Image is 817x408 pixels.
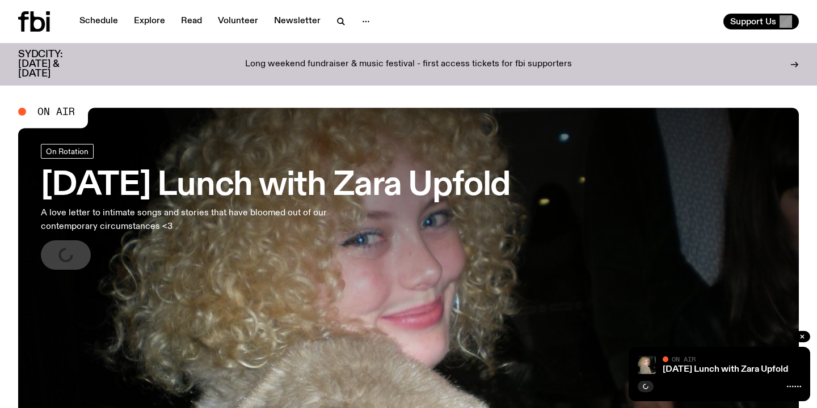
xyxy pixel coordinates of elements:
a: [DATE] Lunch with Zara UpfoldA love letter to intimate songs and stories that have bloomed out of... [41,144,511,270]
a: On Rotation [41,144,94,159]
p: A love letter to intimate songs and stories that have bloomed out of our contemporary circumstanc... [41,206,331,233]
button: Support Us [723,14,799,29]
img: A digital camera photo of Zara looking to her right at the camera, smiling. She is wearing a ligh... [638,356,656,374]
a: [DATE] Lunch with Zara Upfold [663,365,788,374]
a: Explore [127,14,172,29]
span: Support Us [730,16,776,27]
a: Newsletter [267,14,327,29]
a: Schedule [73,14,125,29]
a: Read [174,14,209,29]
h3: [DATE] Lunch with Zara Upfold [41,170,511,202]
p: Long weekend fundraiser & music festival - first access tickets for fbi supporters [245,59,572,70]
span: On Rotation [46,147,89,155]
a: Volunteer [211,14,265,29]
h3: SYDCITY: [DATE] & [DATE] [18,50,91,79]
span: On Air [672,355,696,363]
span: On Air [37,107,75,117]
